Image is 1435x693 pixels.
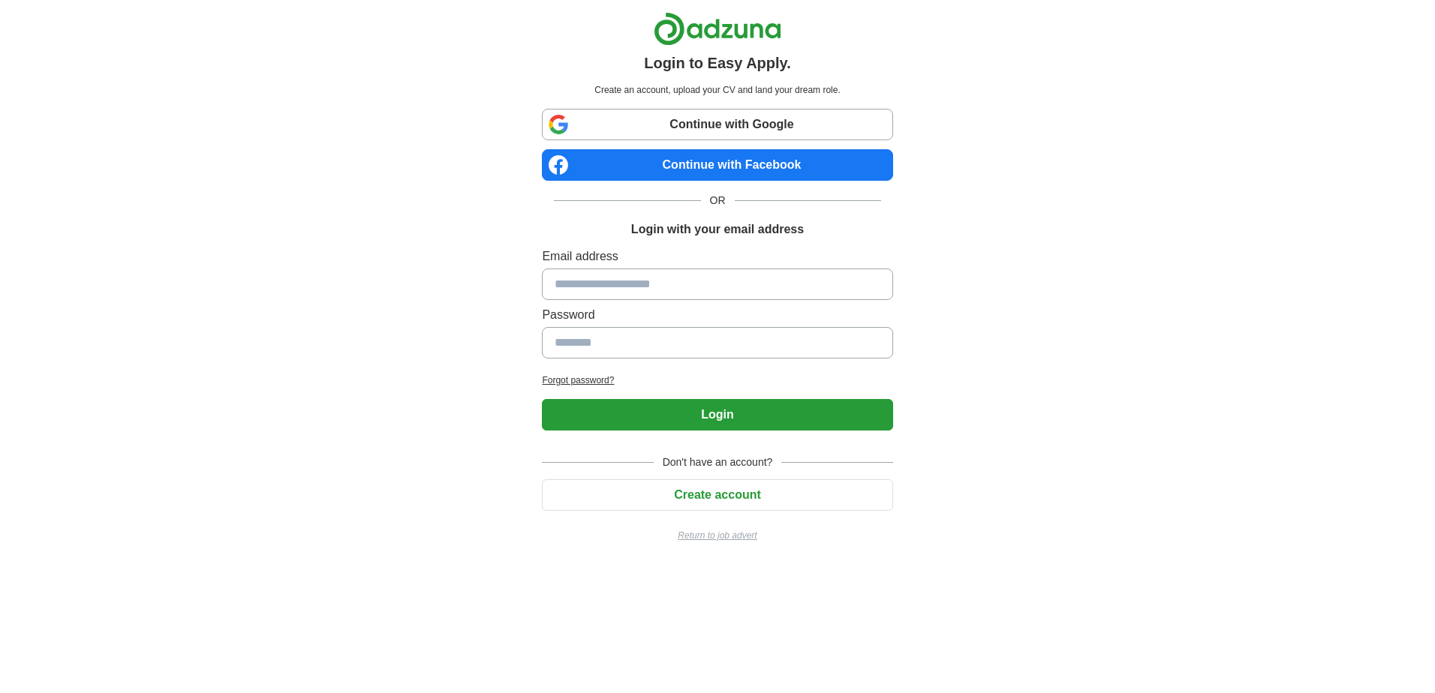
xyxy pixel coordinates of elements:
a: Forgot password? [542,373,892,387]
a: Create account [542,488,892,501]
h1: Login to Easy Apply. [644,52,791,74]
span: Don't have an account? [654,454,782,470]
p: Create an account, upload your CV and land your dream role. [545,83,889,97]
label: Password [542,306,892,324]
button: Login [542,399,892,430]
span: OR [701,193,735,208]
a: Return to job advert [542,529,892,542]
label: Email address [542,247,892,265]
a: Continue with Google [542,109,892,140]
h1: Login with your email address [631,220,804,238]
img: Adzuna logo [654,12,781,46]
button: Create account [542,479,892,511]
a: Continue with Facebook [542,149,892,181]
